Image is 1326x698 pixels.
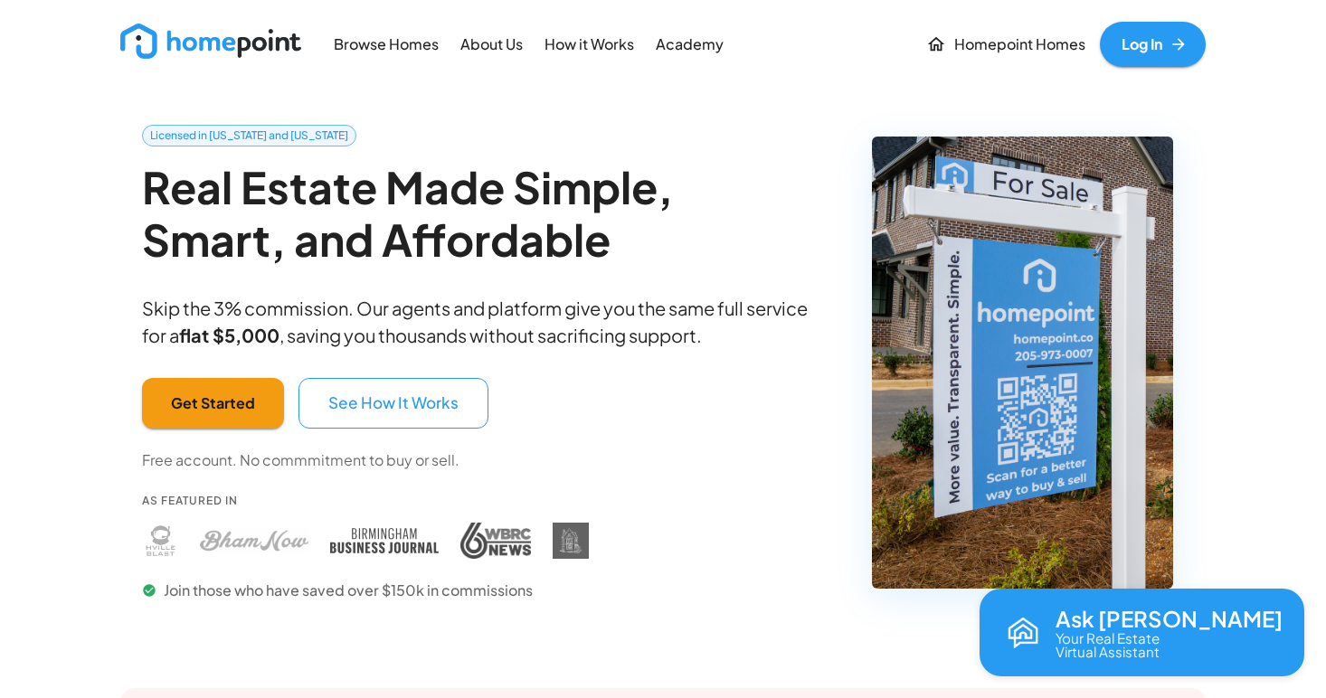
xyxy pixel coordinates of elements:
a: Homepoint Homes [919,22,1093,67]
img: new_logo_light.png [120,24,301,59]
a: Licensed in [US_STATE] and [US_STATE] [142,125,356,146]
img: DIY Homebuyers Academy press coverage - Homepoint featured in DIY Homebuyers Academy [553,523,589,559]
p: About Us [460,34,523,55]
img: Reva [1001,611,1045,655]
img: WBRC press coverage - Homepoint featured in WBRC [460,523,531,559]
button: Get Started [142,378,284,429]
p: Academy [656,34,724,55]
img: Homepoint real estate for sale sign - Licensed brokerage in Alabama and Tennessee [872,137,1173,589]
p: Free account. No commmitment to buy or sell. [142,450,459,471]
p: Skip the 3% commission. Our agents and platform give you the same full service for a , saving you... [142,295,825,349]
h2: Real Estate Made Simple, Smart, and Affordable [142,161,825,265]
a: About Us [453,24,530,64]
p: Your Real Estate Virtual Assistant [1056,631,1160,658]
a: Browse Homes [327,24,446,64]
p: How it Works [545,34,634,55]
p: Ask [PERSON_NAME] [1056,607,1283,630]
img: Huntsville Blast press coverage - Homepoint featured in Huntsville Blast [142,523,178,559]
p: As Featured In [142,493,589,508]
span: Licensed in [US_STATE] and [US_STATE] [143,127,355,144]
a: How it Works [537,24,641,64]
a: Academy [649,24,731,64]
button: Open chat with Reva [980,589,1304,676]
p: Homepoint Homes [954,34,1085,55]
button: See How It Works [298,378,488,429]
p: Browse Homes [334,34,439,55]
b: flat $5,000 [179,324,279,346]
p: Join those who have saved over $150k in commissions [142,580,589,601]
img: Bham Now press coverage - Homepoint featured in Bham Now [200,523,308,559]
a: Log In [1100,22,1206,67]
img: Birmingham Business Journal press coverage - Homepoint featured in Birmingham Business Journal [330,523,439,559]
